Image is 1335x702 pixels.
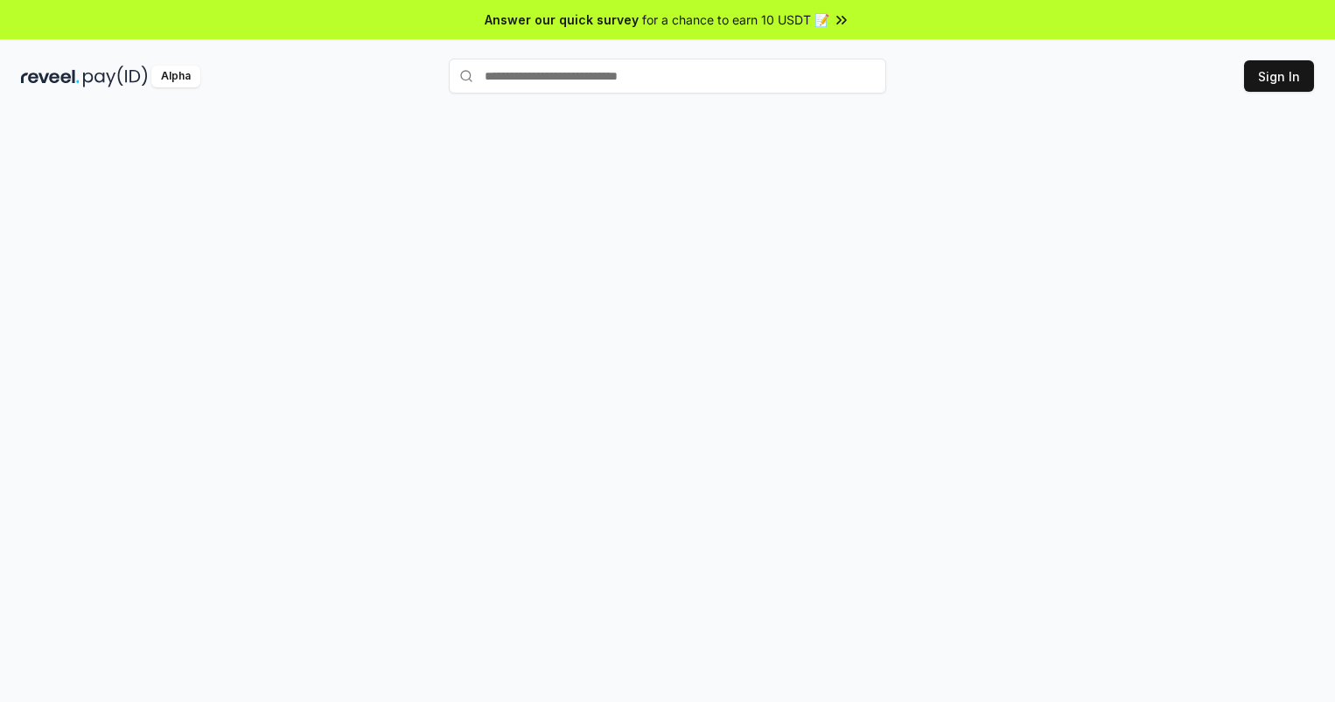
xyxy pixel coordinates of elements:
img: pay_id [83,66,148,87]
div: Alpha [151,66,200,87]
button: Sign In [1244,60,1314,92]
img: reveel_dark [21,66,80,87]
span: Answer our quick survey [485,10,639,29]
span: for a chance to earn 10 USDT 📝 [642,10,829,29]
